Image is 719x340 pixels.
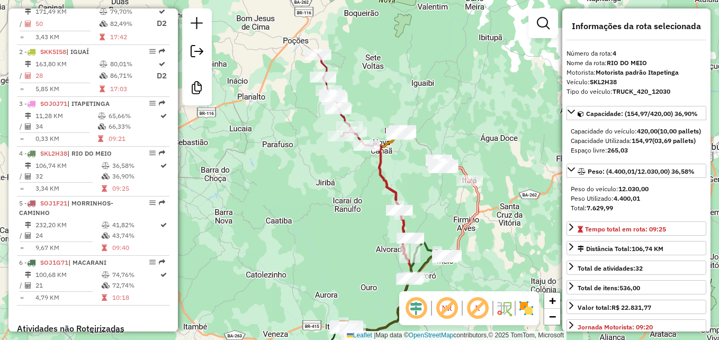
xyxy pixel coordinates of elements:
td: 72,74% [112,280,159,291]
strong: RIO DO MEIO [607,59,647,67]
em: Rota exportada [159,200,165,206]
span: 6 - [19,258,106,266]
i: Rota otimizada [160,113,167,119]
i: Total de Atividades [25,123,31,130]
td: 65,66% [108,111,159,121]
td: 232,20 KM [35,220,101,230]
i: % de utilização do peso [100,61,107,67]
div: Peso Utilizado: [571,194,702,203]
span: 2 - [19,48,89,56]
i: Total de Atividades [25,21,31,27]
div: Capacidade do veículo: [571,127,702,136]
span: | MACARANI [68,258,106,266]
td: / [19,121,24,132]
div: Espaço livre: [571,146,702,155]
strong: (03,69 pallets) [652,137,696,145]
strong: 536,00 [619,284,640,292]
span: Exibir NR [434,296,460,321]
td: / [19,171,24,182]
i: Rota otimizada [159,8,165,15]
span: 3 - [19,100,110,108]
img: Fluxo de ruas [496,300,513,317]
a: Zoom in [544,293,560,309]
strong: 7.629,99 [587,204,613,212]
i: % de utilização da cubagem [100,73,107,79]
div: Distância Total: [578,244,663,254]
span: SKK5I58 [40,48,66,56]
span: Capacidade: (154,97/420,00) 36,90% [586,110,698,118]
span: 4 - [19,149,112,157]
div: Valor total: [578,303,651,312]
em: Opções [149,150,156,156]
td: = [19,183,24,194]
a: Tempo total em rota: 09:25 [567,221,706,236]
a: Exibir filtros [533,13,554,34]
strong: 154,97 [632,137,652,145]
span: Exibir rótulo [465,296,490,321]
td: 100,68 KM [35,270,101,280]
a: Nova sessão e pesquisa [186,13,208,37]
td: / [19,280,24,291]
td: 74,76% [112,270,159,280]
a: Capacidade: (154,97/420,00) 36,90% [567,106,706,120]
em: Opções [149,259,156,265]
i: Rota otimizada [159,61,165,67]
td: / [19,69,24,83]
td: 17:42 [110,32,156,42]
a: Total de atividades:32 [567,261,706,275]
em: Opções [149,48,156,55]
span: Peso: (4.400,01/12.030,00) 36,58% [588,167,695,175]
span: SKL2H38 [40,149,67,157]
strong: TRUCK_420_12030 [613,87,670,95]
strong: 4.400,01 [614,194,640,202]
div: Capacidade: (154,97/420,00) 36,90% [567,122,706,159]
td: 21 [35,280,101,291]
td: = [19,133,24,144]
i: Tempo total em rota [100,34,105,40]
em: Opções [149,100,156,106]
strong: R$ 22.831,77 [612,303,651,311]
em: Rota exportada [159,48,165,55]
td: = [19,243,24,253]
strong: 32 [635,264,643,272]
a: Criar modelo [186,77,208,101]
i: Distância Total [25,113,31,119]
strong: SKL2H38 [590,78,617,86]
td: 28 [35,69,99,83]
h4: Informações da rota selecionada [567,21,706,31]
td: / [19,17,24,30]
i: Tempo total em rota [102,294,107,301]
i: Distância Total [25,8,31,15]
i: Distância Total [25,222,31,228]
a: Jornada Motorista: 09:20 [567,319,706,334]
i: % de utilização da cubagem [102,282,110,289]
td: = [19,32,24,42]
td: 09:40 [112,243,159,253]
i: Tempo total em rota [100,86,105,92]
div: Peso: (4.400,01/12.030,00) 36,58% [567,180,706,217]
div: Jornada Motorista: 09:20 [578,323,653,332]
td: 10:18 [112,292,159,303]
div: Número da rota: [567,49,706,58]
td: 11,28 KM [35,111,97,121]
td: 79,70% [110,6,156,17]
i: Distância Total [25,272,31,278]
i: Rota otimizada [160,222,167,228]
i: % de utilização do peso [102,222,110,228]
td: 09:21 [108,133,159,144]
div: Tipo do veículo: [567,87,706,96]
td: 32 [35,171,101,182]
i: Rota otimizada [160,272,167,278]
i: % de utilização da cubagem [102,173,110,180]
p: D2 [157,17,167,30]
strong: 420,00 [637,127,658,135]
div: Total: [571,203,702,213]
td: 80,01% [110,59,156,69]
h4: Atividades não Roteirizadas [17,324,169,334]
td: 36,90% [112,171,159,182]
td: 50 [35,17,99,30]
span: Peso do veículo: [571,185,649,193]
td: 17:03 [110,84,156,94]
td: = [19,292,24,303]
strong: 12.030,00 [618,185,649,193]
